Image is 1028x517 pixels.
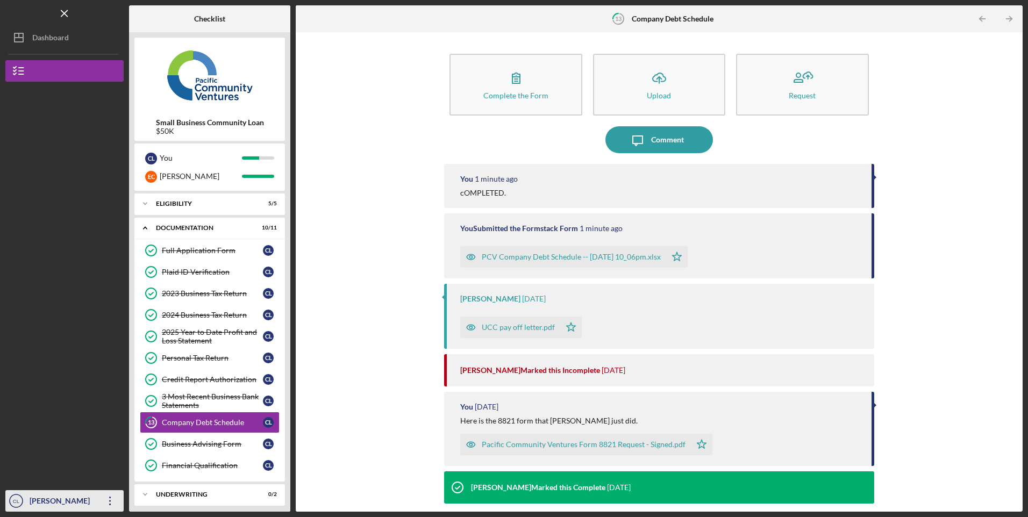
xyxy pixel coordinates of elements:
time: 2025-07-12 01:17 [475,403,498,411]
div: Here is the 8821 form that [PERSON_NAME] just did. [460,417,638,425]
div: [PERSON_NAME] [27,490,97,514]
button: Pacific Community Ventures Form 8821 Request - Signed.pdf [460,434,712,455]
div: 2023 Business Tax Return [162,289,263,298]
div: Request [789,91,816,99]
button: Dashboard [5,27,124,48]
button: CL[PERSON_NAME] [5,490,124,512]
text: CL [13,498,20,504]
b: Checklist [194,15,225,23]
div: [PERSON_NAME] Marked this Incomplete [460,366,600,375]
div: Financial Qualification [162,461,263,470]
button: Request [736,54,868,116]
div: Business Advising Form [162,440,263,448]
div: Comment [651,126,684,153]
a: Credit Report AuthorizationCL [140,369,280,390]
div: C L [263,439,274,449]
div: C L [263,374,274,385]
div: [PERSON_NAME] [160,167,242,185]
a: 13Company Debt ScheduleCL [140,412,280,433]
a: Business Advising FormCL [140,433,280,455]
div: Pacific Community Ventures Form 8821 Request - Signed.pdf [482,440,686,449]
div: Documentation [156,225,250,231]
div: C L [263,310,274,320]
div: 0 / 2 [258,491,277,498]
a: Personal Tax ReturnCL [140,347,280,369]
a: Financial QualificationCL [140,455,280,476]
tspan: 13 [148,419,154,426]
div: C L [263,331,274,342]
button: UCC pay off letter.pdf [460,317,582,338]
button: PCV Company Debt Schedule -- [DATE] 10_06pm.xlsx [460,246,688,268]
button: Comment [605,126,713,153]
div: E C [145,171,157,183]
div: 2024 Business Tax Return [162,311,263,319]
div: C L [263,353,274,363]
time: 2025-08-16 02:06 [475,175,518,183]
div: 3 Most Recent Business Bank Statements [162,392,263,410]
div: C L [145,153,157,164]
div: Upload [647,91,671,99]
div: C L [263,288,274,299]
img: Product logo [134,43,285,107]
div: 2025 Year to Date Profit and Loss Statement [162,328,263,345]
time: 2025-08-13 20:30 [522,295,546,303]
div: UCC pay off letter.pdf [482,323,555,332]
time: 2025-08-16 02:06 [580,224,623,233]
a: 3 Most Recent Business Bank StatementsCL [140,390,280,412]
div: You Submitted the Formstack Form [460,224,578,233]
div: C L [263,267,274,277]
div: cOMPLETED. [460,189,506,197]
a: 2024 Business Tax ReturnCL [140,304,280,326]
div: You [460,403,473,411]
div: 5 / 5 [258,200,277,207]
div: Dashboard [32,27,69,51]
div: [PERSON_NAME] Marked this Complete [471,483,605,492]
div: [PERSON_NAME] [460,295,520,303]
div: PCV Company Debt Schedule -- [DATE] 10_06pm.xlsx [482,253,661,261]
a: Full Application FormCL [140,240,280,261]
div: You [460,175,473,183]
div: Complete the Form [483,91,548,99]
div: $50K [156,127,264,135]
div: Company Debt Schedule [162,418,263,427]
div: C L [263,417,274,428]
tspan: 13 [615,15,622,22]
button: Upload [593,54,725,116]
time: 2025-07-10 20:31 [607,483,631,492]
time: 2025-08-13 20:29 [602,366,625,375]
div: Personal Tax Return [162,354,263,362]
div: You [160,149,242,167]
div: Credit Report Authorization [162,375,263,384]
a: 2025 Year to Date Profit and Loss StatementCL [140,326,280,347]
a: 2023 Business Tax ReturnCL [140,283,280,304]
b: Small Business Community Loan [156,118,264,127]
b: Company Debt Schedule [632,15,713,23]
div: Underwriting [156,491,250,498]
div: C L [263,460,274,471]
button: Complete the Form [449,54,582,116]
div: C L [263,245,274,256]
div: Full Application Form [162,246,263,255]
a: Plaid ID VerificationCL [140,261,280,283]
div: C L [263,396,274,406]
div: 10 / 11 [258,225,277,231]
div: Eligibility [156,200,250,207]
div: Plaid ID Verification [162,268,263,276]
